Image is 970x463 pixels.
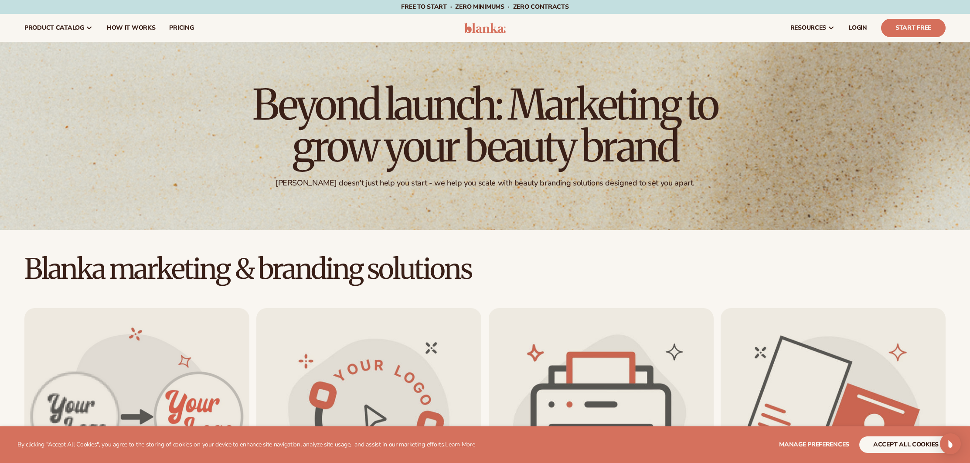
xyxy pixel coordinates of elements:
[842,14,874,42] a: LOGIN
[169,24,194,31] span: pricing
[790,24,826,31] span: resources
[779,436,849,453] button: Manage preferences
[107,24,156,31] span: How It Works
[849,24,867,31] span: LOGIN
[401,3,568,11] span: Free to start · ZERO minimums · ZERO contracts
[276,178,694,188] div: [PERSON_NAME] doesn't just help you start - we help you scale with beauty branding solutions desi...
[881,19,946,37] a: Start Free
[464,23,506,33] img: logo
[17,14,100,42] a: product catalog
[779,440,849,449] span: Manage preferences
[245,84,725,168] h1: Beyond launch: Marketing to grow your beauty brand
[24,24,84,31] span: product catalog
[17,441,475,449] p: By clicking "Accept All Cookies", you agree to the storing of cookies on your device to enhance s...
[445,440,475,449] a: Learn More
[940,433,961,454] div: Open Intercom Messenger
[162,14,201,42] a: pricing
[859,436,953,453] button: accept all cookies
[783,14,842,42] a: resources
[100,14,163,42] a: How It Works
